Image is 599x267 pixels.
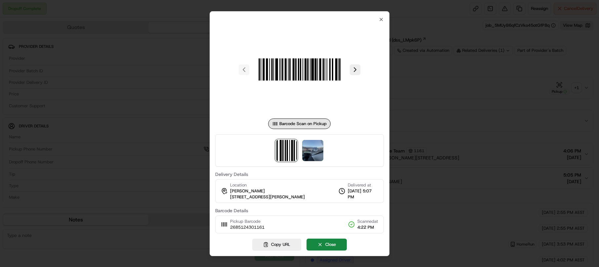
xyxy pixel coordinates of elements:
img: barcode_scan_on_pickup image [276,140,297,161]
span: [DATE] 5:07 PM [348,188,378,200]
span: Scanned at [357,218,378,224]
span: Delivered at [348,182,378,188]
button: Copy URL [252,239,301,250]
span: [STREET_ADDRESS][PERSON_NAME] [230,194,305,200]
button: Close [306,239,347,250]
div: Barcode Scan on Pickup [268,118,331,129]
img: barcode_scan_on_pickup image [252,22,347,117]
span: 2685124301161 [230,224,264,230]
label: Barcode Details [215,208,384,213]
span: Pickup Barcode [230,218,264,224]
span: [PERSON_NAME] [230,188,265,194]
span: 4:22 PM [357,224,378,230]
label: Delivery Details [215,172,384,177]
img: photo_proof_of_delivery image [302,140,323,161]
span: Location [230,182,247,188]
